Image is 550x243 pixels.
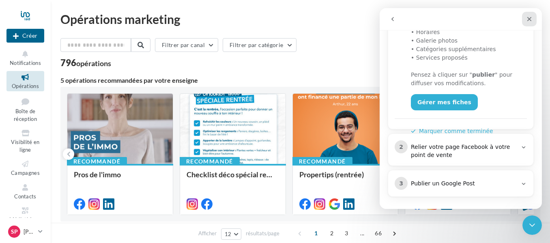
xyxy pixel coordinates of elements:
span: Médiathèque [9,216,42,223]
div: Recommandé [67,157,127,166]
span: résultats/page [246,230,279,237]
span: Afficher [198,230,217,237]
div: Opérations marketing [60,13,540,25]
div: opérations [76,60,111,67]
button: 12 [221,228,242,240]
div: Nouvelle campagne [6,29,44,43]
span: Boîte de réception [14,108,37,122]
span: Contacts [14,193,37,200]
button: Filtrer par catégorie [223,38,296,52]
span: Notifications [10,60,41,66]
span: 2 [325,227,338,240]
div: Recommandé [180,157,240,166]
p: [PERSON_NAME] [24,228,35,236]
span: 1 [309,227,322,240]
a: Boîte de réception [6,95,44,124]
button: Notifications [6,48,44,68]
button: Créer [6,29,44,43]
span: ... [356,227,369,240]
a: Campagnes [6,158,44,178]
a: Sp [PERSON_NAME] [6,224,44,239]
span: Campagnes [11,170,40,176]
div: Propertips (rentrée) [299,170,392,187]
span: 66 [372,227,385,240]
a: Médiathèque [6,204,44,224]
span: Sp [11,228,18,236]
a: Opérations [6,71,44,91]
div: Pros de l'immo [74,170,166,187]
div: Recommandé [292,157,352,166]
a: Contacts [6,181,44,201]
div: 796 [60,58,111,67]
span: 3 [340,227,353,240]
button: Filtrer par canal [155,38,218,52]
span: Visibilité en ligne [11,139,39,153]
iframe: Intercom live chat [380,8,542,209]
span: Opérations [12,83,39,89]
span: 12 [225,231,232,237]
iframe: Intercom live chat [522,215,542,235]
div: Checklist déco spécial rentrée [187,170,279,187]
div: 5 opérations recommandées par votre enseigne [60,77,527,84]
a: Visibilité en ligne [6,127,44,155]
